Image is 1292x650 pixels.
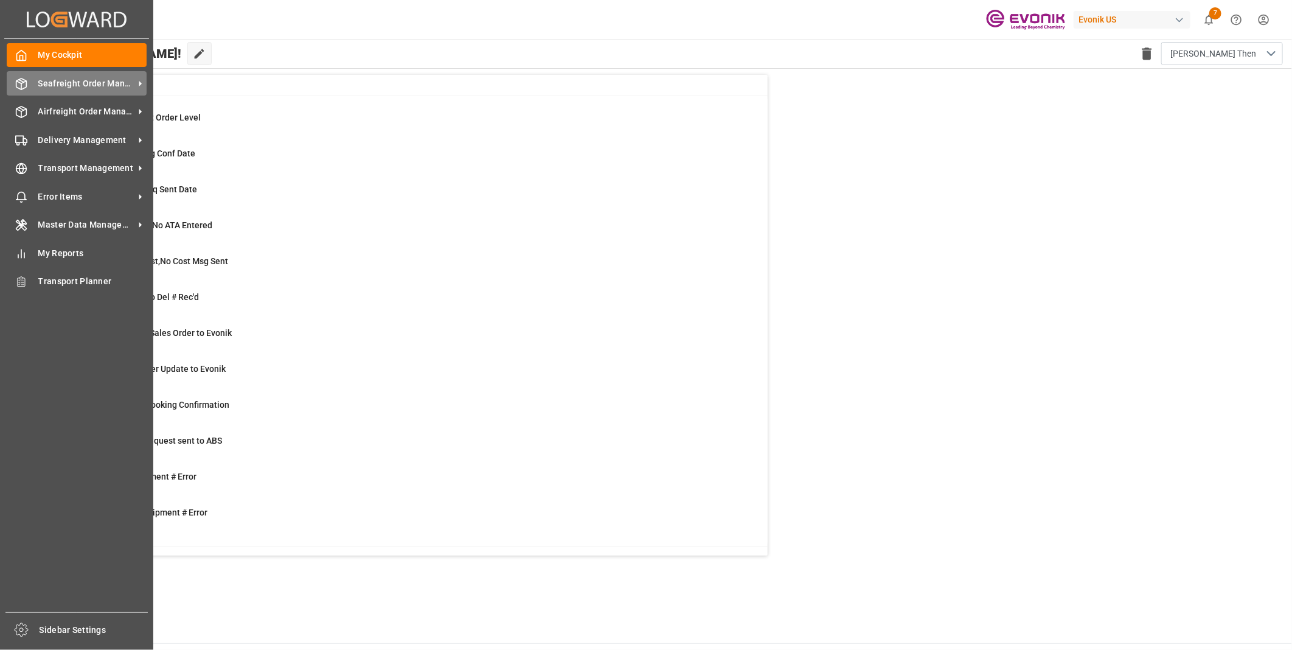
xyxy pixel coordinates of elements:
[38,247,147,260] span: My Reports
[63,291,752,316] a: 4ETD < 3 Days,No Del # Rec'dShipment
[1161,42,1283,65] button: open menu
[63,255,752,281] a: 27ETD>3 Days Past,No Cost Msg SentShipment
[38,218,134,231] span: Master Data Management
[63,363,752,388] a: 0Error Sales Order Update to EvonikShipment
[7,43,147,67] a: My Cockpit
[63,327,752,352] a: 4Error on Initial Sales Order to EvonikShipment
[93,364,226,374] span: Error Sales Order Update to Evonik
[63,506,752,532] a: 1TU : Pre-Leg Shipment # ErrorTransport Unit
[63,219,752,245] a: 2ETA > 10 Days , No ATA EnteredShipment
[38,190,134,203] span: Error Items
[38,49,147,61] span: My Cockpit
[1170,47,1256,60] span: [PERSON_NAME] Then
[1195,6,1223,33] button: show 7 new notifications
[40,624,148,637] span: Sidebar Settings
[63,470,752,496] a: 0Main-Leg Shipment # ErrorShipment
[63,399,752,424] a: 32ABS: Missing Booking ConfirmationShipment
[38,77,134,90] span: Seafreight Order Management
[986,9,1065,30] img: Evonik-brand-mark-Deep-Purple-RGB.jpeg_1700498283.jpeg
[63,147,752,173] a: 38ABS: No Init Bkg Conf DateShipment
[93,400,229,410] span: ABS: Missing Booking Confirmation
[93,436,222,446] span: Pending Bkg Request sent to ABS
[38,134,134,147] span: Delivery Management
[93,328,232,338] span: Error on Initial Sales Order to Evonik
[50,42,181,65] span: Hello [PERSON_NAME]!
[1074,8,1195,31] button: Evonik US
[1223,6,1250,33] button: Help Center
[38,162,134,175] span: Transport Management
[1209,7,1221,19] span: 7
[38,105,134,118] span: Airfreight Order Management
[7,241,147,265] a: My Reports
[63,435,752,460] a: 0Pending Bkg Request sent to ABSShipment
[7,270,147,293] a: Transport Planner
[63,111,752,137] a: 0MOT Missing at Order LevelSales Order-IVPO
[38,275,147,288] span: Transport Planner
[63,183,752,209] a: 9ABS: No Bkg Req Sent DateShipment
[93,256,228,266] span: ETD>3 Days Past,No Cost Msg Sent
[1074,11,1190,29] div: Evonik US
